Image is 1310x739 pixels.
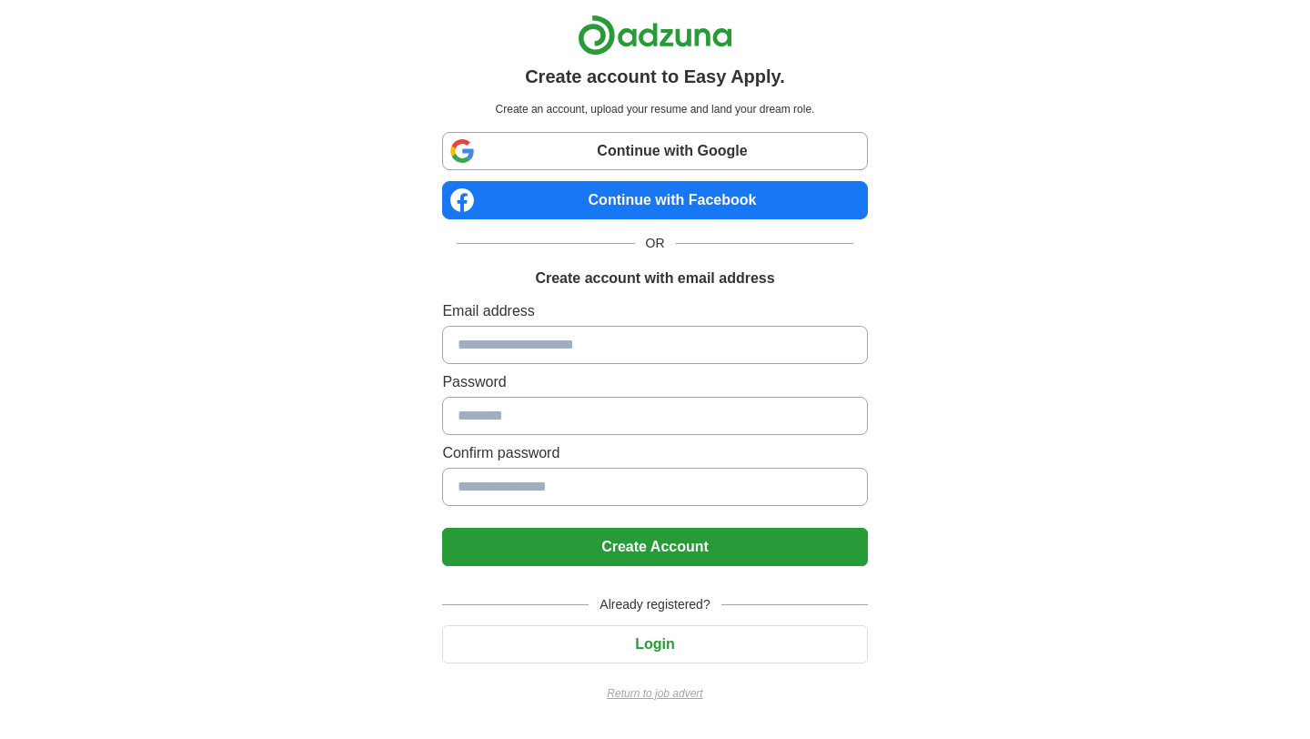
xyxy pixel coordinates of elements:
h1: Create account with email address [535,268,774,289]
label: Confirm password [442,442,867,464]
button: Login [442,625,867,663]
p: Create an account, upload your resume and land your dream role. [446,101,863,117]
span: Already registered? [589,595,720,614]
a: Login [442,636,867,652]
span: OR [635,234,676,253]
label: Password [442,371,867,393]
a: Continue with Facebook [442,181,867,219]
label: Email address [442,300,867,322]
a: Return to job advert [442,685,867,702]
h1: Create account to Easy Apply. [525,63,785,90]
button: Create Account [442,528,867,566]
a: Continue with Google [442,132,867,170]
img: Adzuna logo [578,15,732,56]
